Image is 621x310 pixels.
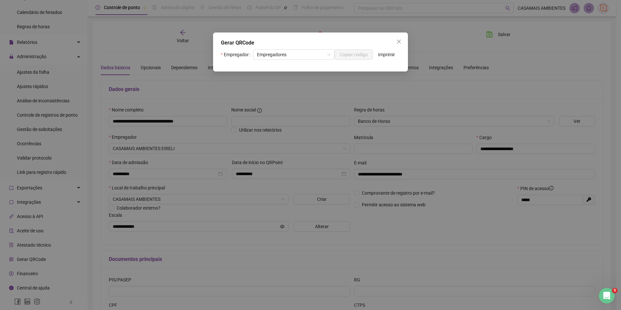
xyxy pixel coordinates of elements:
button: Close [394,36,404,47]
button: Imprimir [373,49,400,60]
iframe: Intercom live chat [599,288,615,304]
label: Empregador [221,49,253,60]
button: Copiar código [335,49,373,60]
span: close [396,39,401,44]
span: 5 [612,288,617,293]
span: Empregadores [257,50,331,59]
div: Gerar QRCode [221,39,400,47]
